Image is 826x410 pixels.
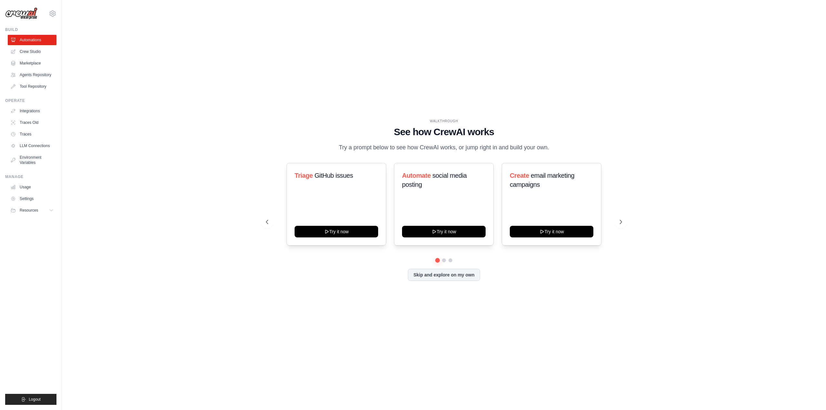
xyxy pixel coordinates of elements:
div: Manage [5,174,56,179]
button: Try it now [510,226,593,237]
a: Marketplace [8,58,56,68]
h1: See how CrewAI works [266,126,622,138]
button: Logout [5,394,56,405]
span: Resources [20,208,38,213]
p: Try a prompt below to see how CrewAI works, or jump right in and build your own. [336,143,552,152]
a: Automations [8,35,56,45]
div: Operate [5,98,56,103]
button: Resources [8,205,56,215]
a: Agents Repository [8,70,56,80]
a: Traces [8,129,56,139]
a: Traces Old [8,117,56,128]
span: Create [510,172,529,179]
span: GitHub issues [315,172,353,179]
a: Settings [8,194,56,204]
img: Logo [5,7,37,20]
a: Integrations [8,106,56,116]
a: Crew Studio [8,46,56,57]
button: Try it now [402,226,486,237]
span: Triage [295,172,313,179]
a: LLM Connections [8,141,56,151]
span: Automate [402,172,431,179]
button: Skip and explore on my own [408,269,480,281]
a: Usage [8,182,56,192]
a: Environment Variables [8,152,56,168]
a: Tool Repository [8,81,56,92]
span: social media posting [402,172,467,188]
div: WALKTHROUGH [266,119,622,124]
span: email marketing campaigns [510,172,574,188]
span: Logout [29,397,41,402]
button: Try it now [295,226,378,237]
div: Build [5,27,56,32]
